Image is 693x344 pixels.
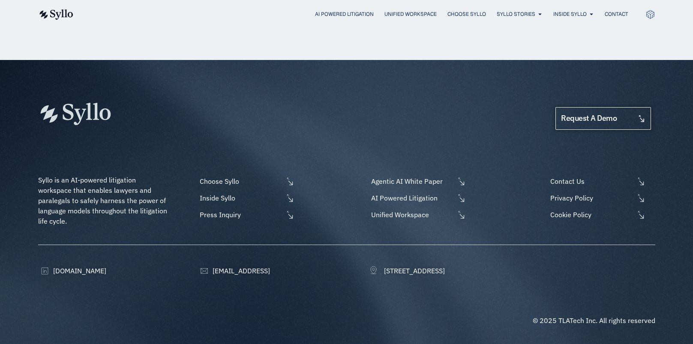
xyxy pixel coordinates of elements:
span: Syllo is an AI-powered litigation workspace that enables lawyers and paralegals to safely harness... [38,176,169,225]
span: Press Inquiry [198,209,283,220]
span: Cookie Policy [548,209,634,220]
a: Unified Workspace [384,10,437,18]
a: Agentic AI White Paper [369,176,466,186]
a: Unified Workspace [369,209,466,220]
span: Agentic AI White Paper [369,176,455,186]
a: Inside Syllo [198,193,294,203]
span: AI Powered Litigation [369,193,455,203]
a: Press Inquiry [198,209,294,220]
span: [DOMAIN_NAME] [51,266,106,276]
span: Choose Syllo [198,176,283,186]
span: © 2025 TLATech Inc. All rights reserved [533,316,655,325]
a: Contact Us [548,176,655,186]
a: Inside Syllo [553,10,587,18]
span: Unified Workspace [369,209,455,220]
nav: Menu [90,10,628,18]
a: AI Powered Litigation [369,193,466,203]
span: [EMAIL_ADDRESS] [210,266,270,276]
a: Cookie Policy [548,209,655,220]
a: Choose Syllo [198,176,294,186]
a: AI Powered Litigation [315,10,374,18]
span: Contact Us [548,176,634,186]
a: Contact [605,10,628,18]
span: Privacy Policy [548,193,634,203]
span: request a demo [561,114,617,123]
a: [EMAIL_ADDRESS] [198,266,270,276]
img: syllo [38,9,73,20]
div: Menu Toggle [90,10,628,18]
a: Syllo Stories [497,10,535,18]
a: Privacy Policy [548,193,655,203]
a: request a demo [555,107,651,130]
a: [STREET_ADDRESS] [369,266,445,276]
span: Inside Syllo [198,193,283,203]
span: [STREET_ADDRESS] [382,266,445,276]
a: Choose Syllo [447,10,486,18]
a: [DOMAIN_NAME] [38,266,106,276]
